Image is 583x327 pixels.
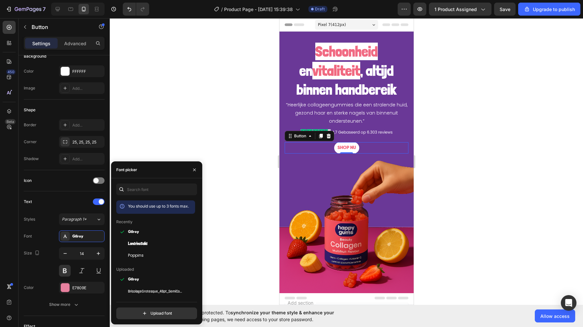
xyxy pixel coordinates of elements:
[24,299,105,310] button: Show more
[429,3,491,16] button: 1 product assigned
[32,23,87,31] p: Button
[561,295,576,311] div: Open Intercom Messenger
[24,285,34,291] div: Color
[32,40,50,47] p: Settings
[128,204,189,209] span: You should use up to 3 fonts max.
[128,252,144,258] span: Poppins
[24,85,35,91] div: Image
[221,6,223,13] span: /
[72,122,103,128] div: Add...
[151,309,360,323] span: Your page is password protected. To when designing pages, we need access to your store password.
[5,119,16,124] div: Beta
[500,7,510,12] span: Save
[123,3,149,16] div: Undo/Redo
[315,6,325,12] span: Draft
[116,167,137,173] div: Font picker
[24,122,36,128] div: Border
[128,241,148,247] span: LondrinaSolid
[59,213,105,225] button: Paragraph 1*
[24,178,32,184] div: Icon
[72,69,103,75] div: FFFFFF
[524,6,575,13] div: Upgrade to publish
[24,199,32,205] div: Text
[72,86,103,91] div: Add...
[72,234,103,239] div: Gilroy
[49,301,79,308] div: Show more
[64,40,86,47] p: Advanced
[279,18,414,305] iframe: Design area
[72,156,103,162] div: Add...
[62,216,87,222] span: Paragraph 1*
[24,107,36,113] div: Shape
[518,3,580,16] button: Upgrade to publish
[494,3,516,16] button: Save
[540,313,570,320] span: Allow access
[116,266,134,272] p: Uploaded
[24,216,35,222] div: Styles
[224,6,293,13] span: Product Page - [DATE] 15:39:38
[6,69,16,75] div: 450
[24,139,37,145] div: Corner
[24,68,34,74] div: Color
[24,53,46,59] div: Background
[3,3,49,16] button: 7
[434,6,477,13] span: 1 product assigned
[128,229,139,235] span: Gilroy
[72,139,103,145] div: 25, 25, 25, 25
[24,156,39,162] div: Shadow
[24,233,32,239] div: Font
[24,249,41,258] div: Size
[128,288,182,294] span: BricolageGrotesque_48pt_SemiCondensed
[151,310,334,322] span: synchronize your theme style & enhance your experience
[116,184,197,195] input: Search font
[535,309,575,322] button: Allow access
[128,277,139,282] span: Gilroy
[141,310,172,317] div: Upload font
[116,307,197,319] button: Upload font
[116,219,133,225] p: Recently
[72,285,103,291] div: E7809E
[43,5,46,13] p: 7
